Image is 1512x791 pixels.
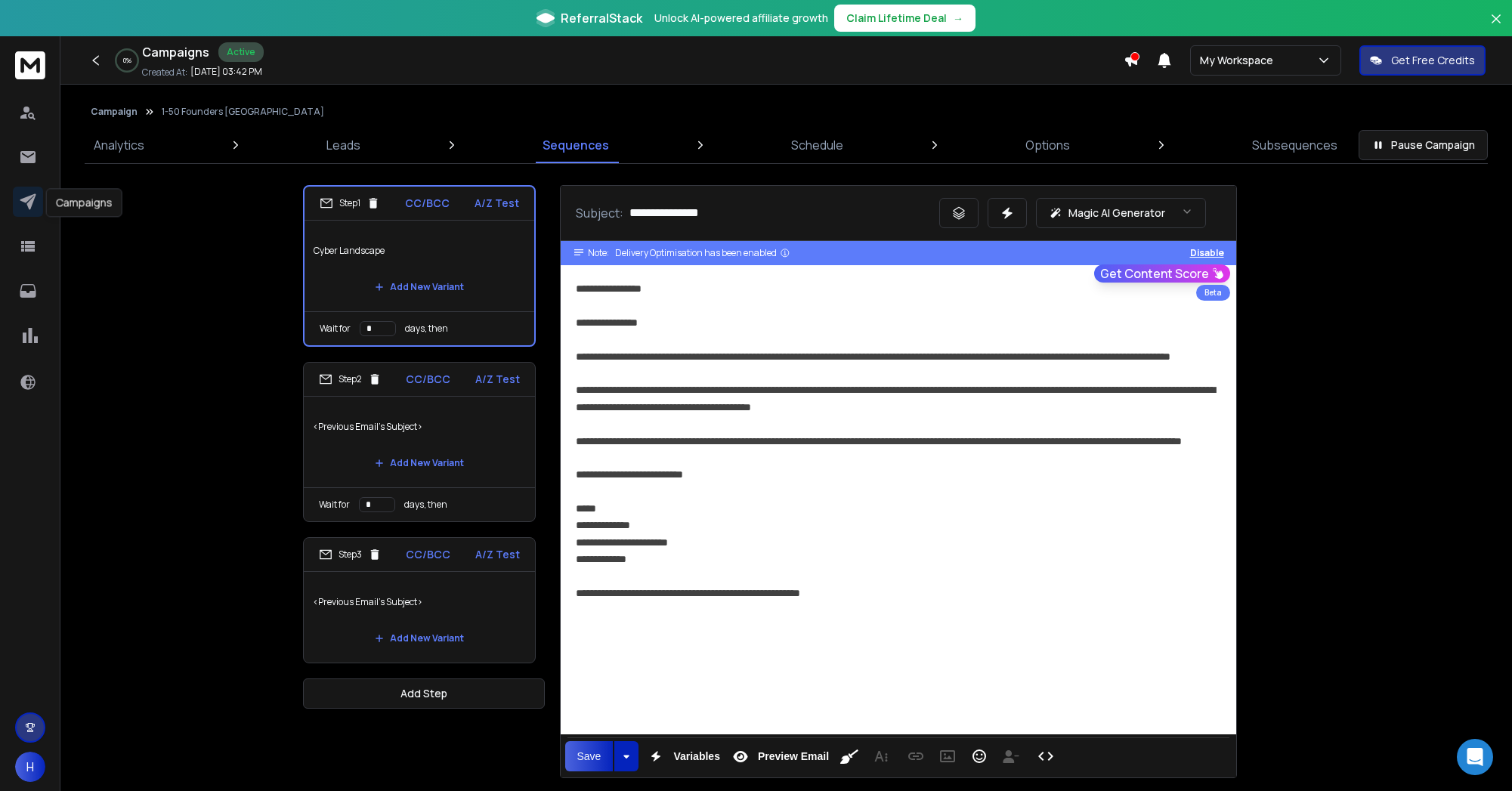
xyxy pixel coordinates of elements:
[565,741,614,771] button: Save
[123,56,131,65] p: 0 %
[314,230,525,272] p: Cyber Landscape
[475,547,520,562] p: A/Z Test
[561,9,642,27] span: ReferralStack
[91,106,138,118] button: Campaign
[1200,53,1279,68] p: My Workspace
[1359,130,1488,160] button: Pause Campaign
[834,5,976,32] button: Claim Lifetime Deal→
[406,372,450,387] p: CC/BCC
[94,136,144,154] p: Analytics
[475,372,520,387] p: A/Z Test
[670,750,723,763] span: Variables
[642,741,723,771] button: Variables
[406,547,450,562] p: CC/BCC
[1457,739,1493,775] div: Open Intercom Messenger
[835,741,864,771] button: Clean HTML
[303,362,536,522] li: Step2CC/BCCA/Z Test<Previous Email's Subject>Add New VariantWait fordays, then
[791,136,843,154] p: Schedule
[326,136,360,154] p: Leads
[319,499,350,511] p: Wait for
[320,323,351,335] p: Wait for
[576,204,623,222] p: Subject:
[162,106,324,118] p: 1-50 Founders [GEOGRAPHIC_DATA]
[543,136,609,154] p: Sequences
[303,537,536,663] li: Step3CC/BCCA/Z Test<Previous Email's Subject>Add New Variant
[85,127,153,163] a: Analytics
[1196,285,1230,301] div: Beta
[1252,136,1337,154] p: Subsequences
[965,741,994,771] button: Emoticons
[405,323,448,335] p: days, then
[190,66,262,78] p: [DATE] 03:42 PM
[755,750,832,763] span: Preview Email
[726,741,832,771] button: Preview Email
[901,741,930,771] button: Insert Link (⌘K)
[405,196,450,211] p: CC/BCC
[319,372,382,386] div: Step 2
[303,678,545,709] button: Add Step
[533,127,618,163] a: Sequences
[1068,205,1165,221] p: Magic AI Generator
[1031,741,1060,771] button: Code View
[1243,127,1347,163] a: Subsequences
[867,741,895,771] button: More Text
[1359,45,1486,76] button: Get Free Credits
[15,752,45,782] button: H
[615,247,790,259] div: Delivery Optimisation has been enabled
[953,11,963,26] span: →
[363,623,476,654] button: Add New Variant
[1190,247,1224,259] button: Disable
[782,127,852,163] a: Schedule
[1025,136,1070,154] p: Options
[363,272,476,302] button: Add New Variant
[1094,264,1230,283] button: Get Content Score
[404,499,447,511] p: days, then
[1486,9,1506,45] button: Close banner
[1036,198,1206,228] button: Magic AI Generator
[933,741,962,771] button: Insert Image (⌘P)
[588,247,609,259] span: Note:
[218,42,264,62] div: Active
[363,448,476,478] button: Add New Variant
[654,11,828,26] p: Unlock AI-powered affiliate growth
[1391,53,1475,68] p: Get Free Credits
[46,188,122,217] div: Campaigns
[142,43,209,61] h1: Campaigns
[475,196,519,211] p: A/Z Test
[317,127,369,163] a: Leads
[320,196,380,210] div: Step 1
[1016,127,1079,163] a: Options
[142,66,187,79] p: Created At:
[313,406,526,448] p: <Previous Email's Subject>
[997,741,1025,771] button: Insert Unsubscribe Link
[303,185,536,347] li: Step1CC/BCCA/Z TestCyber LandscapeAdd New VariantWait fordays, then
[313,581,526,623] p: <Previous Email's Subject>
[319,548,382,561] div: Step 3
